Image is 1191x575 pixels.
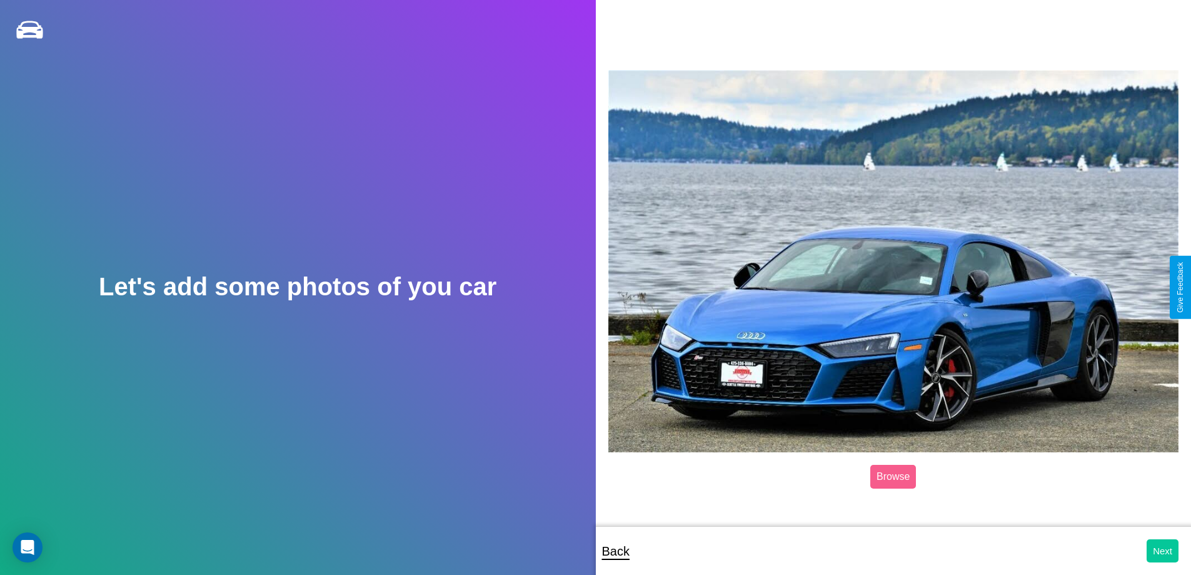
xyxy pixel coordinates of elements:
div: Open Intercom Messenger [13,532,43,562]
h2: Let's add some photos of you car [99,273,496,301]
p: Back [602,540,630,562]
label: Browse [870,465,916,489]
img: posted [608,70,1179,453]
button: Next [1147,539,1178,562]
div: Give Feedback [1176,262,1185,313]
